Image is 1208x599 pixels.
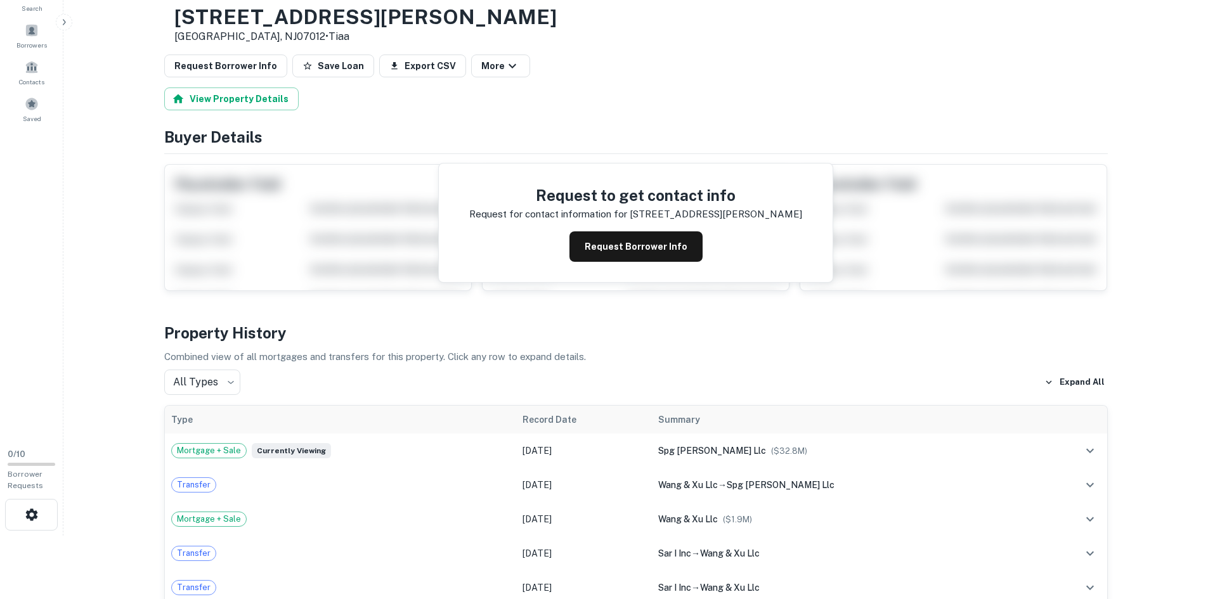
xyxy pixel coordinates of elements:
div: → [658,581,1030,595]
span: Borrower Requests [8,470,43,490]
button: expand row [1079,508,1101,530]
span: spg [PERSON_NAME] llc [658,446,766,456]
span: Saved [23,113,41,124]
span: wang & xu llc [658,480,718,490]
td: [DATE] [516,502,652,536]
button: Request Borrower Info [164,55,287,77]
span: ($ 32.8M ) [771,446,807,456]
span: Search [22,3,42,13]
span: Currently viewing [252,443,331,458]
th: Type [165,406,516,434]
span: Mortgage + Sale [172,444,246,457]
p: [GEOGRAPHIC_DATA], NJ07012 • [174,29,557,44]
p: Combined view of all mortgages and transfers for this property. Click any row to expand details. [164,349,1108,364]
span: spg [PERSON_NAME] llc [727,480,835,490]
span: Contacts [19,77,44,87]
button: Save Loan [292,55,374,77]
button: expand row [1079,440,1101,461]
button: Expand All [1041,373,1108,392]
span: wang & xu llc [700,548,760,558]
span: Borrowers [16,40,47,50]
h4: Buyer Details [164,126,1108,148]
h4: Request to get contact info [469,184,802,207]
span: Transfer [172,547,216,560]
span: sar i inc [658,583,691,593]
th: Record Date [516,406,652,434]
td: [DATE] [516,434,652,468]
p: [STREET_ADDRESS][PERSON_NAME] [630,207,802,222]
button: expand row [1079,577,1101,598]
span: Transfer [172,581,216,594]
span: Mortgage + Sale [172,513,246,525]
div: All Types [164,370,240,395]
button: expand row [1079,474,1101,496]
td: [DATE] [516,468,652,502]
td: [DATE] [516,536,652,570]
button: Request Borrower Info [569,231,703,262]
span: ($ 1.9M ) [723,515,752,524]
span: sar i inc [658,548,691,558]
div: → [658,546,1030,560]
h4: Property History [164,321,1108,344]
div: → [658,478,1030,492]
button: View Property Details [164,87,299,110]
th: Summary [652,406,1037,434]
p: Request for contact information for [469,207,627,222]
span: wang & xu llc [700,583,760,593]
a: Tiaa [328,30,349,42]
span: wang & xu llc [658,514,718,524]
a: Saved [4,92,60,126]
a: Borrowers [4,18,60,53]
a: Contacts [4,55,60,89]
span: Transfer [172,479,216,491]
button: More [471,55,530,77]
span: 0 / 10 [8,449,25,459]
iframe: Chat Widget [1145,498,1208,558]
button: expand row [1079,543,1101,564]
button: Export CSV [379,55,466,77]
h3: [STREET_ADDRESS][PERSON_NAME] [174,5,557,29]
